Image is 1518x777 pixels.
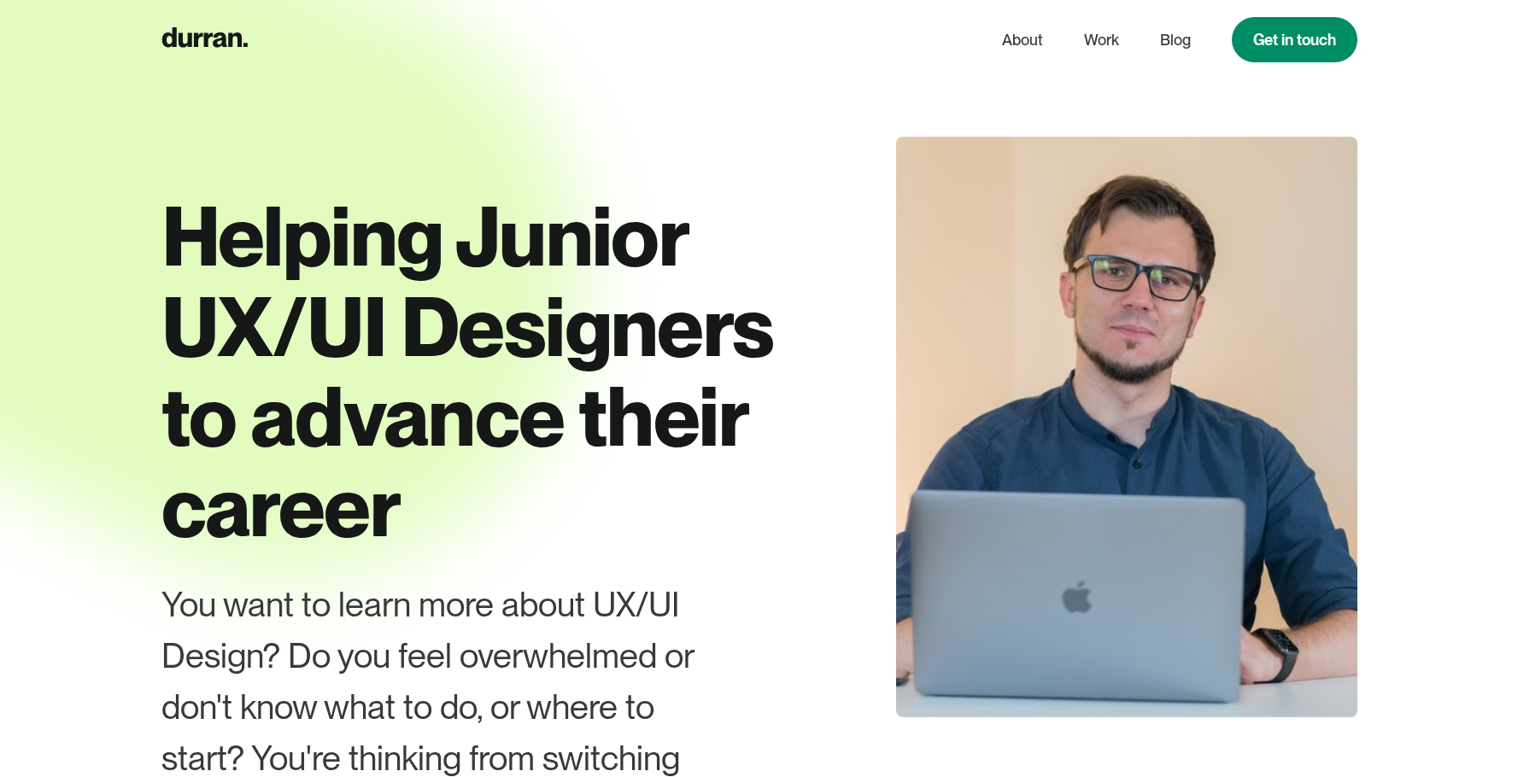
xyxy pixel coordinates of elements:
[161,23,248,56] a: home
[1232,17,1357,62] a: Get in touch
[1160,24,1191,56] a: Blog
[1084,24,1119,56] a: Work
[896,137,1357,717] img: Daniel Andor
[161,191,794,552] h1: Helping Junior UX/UI Designers to advance their career
[1002,24,1043,56] a: About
